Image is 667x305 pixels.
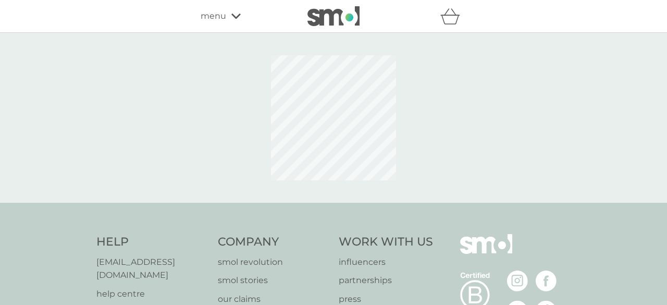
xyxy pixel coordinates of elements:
img: smol [307,6,360,26]
h4: Company [218,234,329,250]
a: smol revolution [218,255,329,269]
img: visit the smol Facebook page [536,271,557,291]
h4: Work With Us [339,234,433,250]
a: influencers [339,255,433,269]
a: [EMAIL_ADDRESS][DOMAIN_NAME] [96,255,207,282]
img: visit the smol Instagram page [507,271,528,291]
a: partnerships [339,274,433,287]
h4: Help [96,234,207,250]
a: smol stories [218,274,329,287]
span: menu [201,9,226,23]
a: help centre [96,287,207,301]
div: basket [440,6,466,27]
img: smol [460,234,512,270]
